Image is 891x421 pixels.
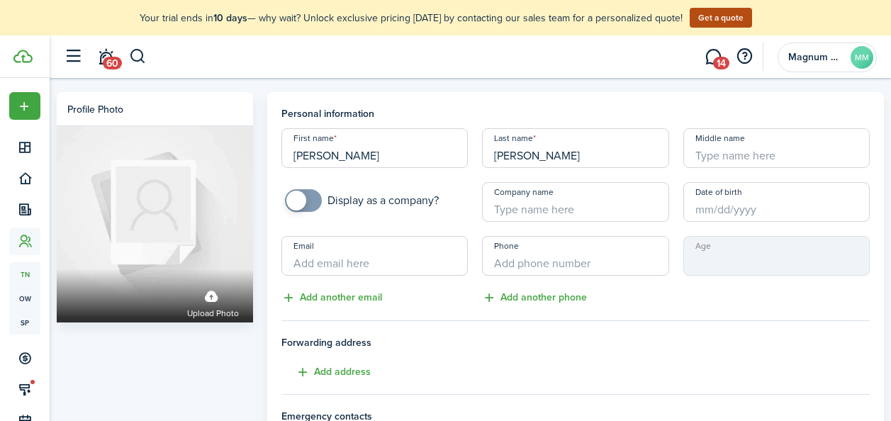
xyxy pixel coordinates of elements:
[851,46,873,69] avatar-text: MM
[67,102,123,117] div: Profile photo
[60,43,86,70] button: Open sidebar
[700,39,727,75] a: Messaging
[732,45,756,69] button: Open resource center
[129,45,147,69] button: Search
[281,290,382,306] button: Add another email
[9,310,40,335] a: sp
[187,307,239,321] span: Upload photo
[92,39,119,75] a: Notifications
[213,11,247,26] b: 10 days
[187,284,239,321] label: Upload photo
[683,182,870,222] input: mm/dd/yyyy
[9,262,40,286] a: tn
[281,335,870,350] span: Forwarding address
[281,236,468,276] input: Add email here
[9,92,40,120] button: Open menu
[683,128,870,168] input: Type name here
[281,128,468,168] input: Type name here
[788,52,845,62] span: Magnum Management LLC
[140,11,683,26] p: Your trial ends in — why wait? Unlock exclusive pricing [DATE] by contacting our sales team for a...
[690,8,752,28] button: Get a quote
[482,290,587,306] button: Add another phone
[482,182,668,222] input: Type name here
[13,50,33,63] img: TenantCloud
[713,57,729,69] span: 14
[103,57,122,69] span: 60
[281,364,371,381] button: Add address
[9,286,40,310] a: ow
[482,236,668,276] input: Add phone number
[281,106,870,121] h4: Personal information
[482,128,668,168] input: Type name here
